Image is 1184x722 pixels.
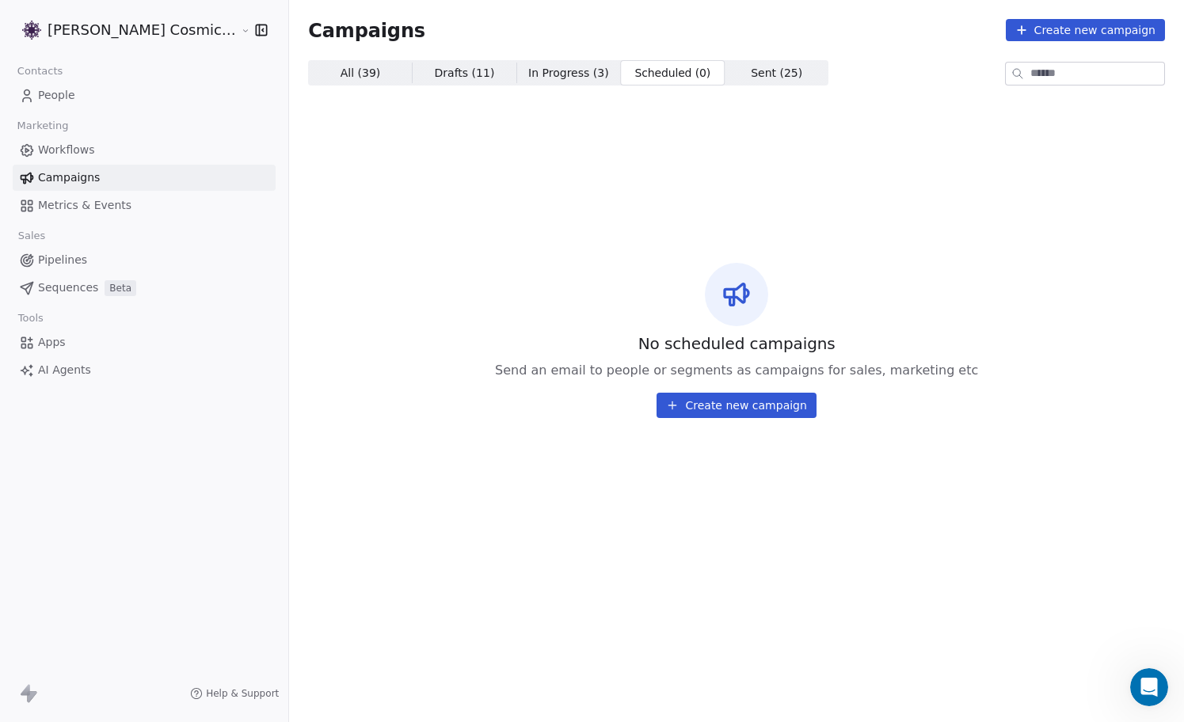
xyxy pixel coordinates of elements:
textarea: Message… [13,485,303,512]
b: Manage Frequency: [36,210,159,222]
button: Home [248,6,278,36]
div: We are committed to helping you achieve the highest possible return on investment from your email... [25,450,247,559]
span: Drafts ( 11 ) [435,65,495,82]
a: Apps [13,329,276,355]
span: In Progress ( 3 ) [528,65,609,82]
iframe: Intercom live chat [1130,668,1168,706]
span: Sales [11,224,52,248]
span: Contacts [10,59,70,83]
span: Campaigns [308,19,425,41]
span: [PERSON_NAME] Cosmic Academy LLP [48,20,237,40]
a: AI Agents [13,357,276,383]
b: Define a Sunset Policy: [36,326,181,339]
div: 2) Use personalized and (like tailored product recommendations) in your emails. Relevance is the ... [25,108,247,202]
span: AI Agents [38,362,91,378]
b: Preference Center [25,226,206,254]
span: Pipelines [38,252,87,268]
span: Beta [105,280,136,296]
button: Emoji picker [25,519,37,531]
span: Sent ( 25 ) [751,65,802,82]
span: Apps [38,334,66,351]
button: Create new campaign [1006,19,1165,41]
span: Sequences [38,279,98,296]
span: All ( 39 ) [341,65,381,82]
button: [PERSON_NAME] Cosmic Academy LLP [19,17,229,44]
button: Create new campaign [657,393,816,418]
div: 3) Give users control by offering a where they can choose how often they want to hear from you or... [25,209,247,317]
span: No scheduled campaigns [638,332,836,355]
a: Help & Support [190,687,279,700]
span: Metrics & Events [38,197,131,214]
div: Close [278,6,306,35]
span: Campaigns [38,169,100,186]
h1: Mrinal [77,8,116,20]
a: Campaigns [13,165,276,191]
a: Metrics & Events [13,192,276,218]
div: 4) Routinely identify and remove contacts who have been inactive for a set period (e.g., 90 to 18... [25,325,247,434]
span: Workflows [38,142,95,158]
button: Start recording [101,519,113,531]
span: Send an email to people or segments as campaigns for sales, marketing etc [495,361,978,380]
button: Send a message… [272,512,297,538]
img: Logo_Properly_Aligned.png [22,21,41,40]
button: Gif picker [50,519,63,531]
a: Pipelines [13,247,276,273]
img: Profile image for Mrinal [45,9,70,34]
a: People [13,82,276,108]
p: Active 30m ago [77,20,158,36]
a: SequencesBeta [13,275,276,301]
span: Tools [11,306,50,330]
b: behavior [39,39,93,51]
span: People [38,87,75,104]
button: Upload attachment [75,519,88,531]
b: Prioritize Relevance: [36,109,166,122]
a: Workflows [13,137,276,163]
button: go back [10,6,40,36]
span: Marketing [10,114,75,138]
span: Help & Support [206,687,279,700]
